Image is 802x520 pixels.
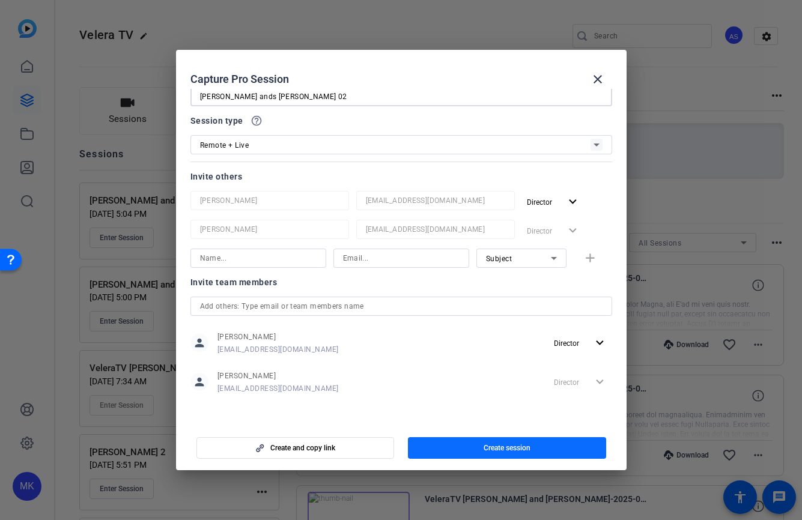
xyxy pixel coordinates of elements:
[554,339,579,348] span: Director
[484,443,530,453] span: Create session
[217,371,339,381] span: [PERSON_NAME]
[200,193,339,208] input: Name...
[565,195,580,210] mat-icon: expand_more
[190,169,612,184] div: Invite others
[522,191,585,213] button: Director
[200,299,603,313] input: Add others: Type email or team members name
[343,251,460,265] input: Email...
[366,193,505,208] input: Email...
[486,255,512,263] span: Subject
[190,65,612,94] div: Capture Pro Session
[366,222,505,237] input: Email...
[200,251,317,265] input: Name...
[251,115,263,127] mat-icon: help_outline
[217,332,339,342] span: [PERSON_NAME]
[270,443,335,453] span: Create and copy link
[217,345,339,354] span: [EMAIL_ADDRESS][DOMAIN_NAME]
[190,275,612,289] div: Invite team members
[527,198,552,207] span: Director
[549,332,612,354] button: Director
[200,222,339,237] input: Name...
[408,437,606,459] button: Create session
[200,141,249,150] span: Remote + Live
[591,72,605,86] mat-icon: close
[196,437,395,459] button: Create and copy link
[190,113,243,128] span: Session type
[190,334,208,352] mat-icon: person
[190,373,208,391] mat-icon: person
[200,89,603,104] input: Enter Session Name
[592,336,607,351] mat-icon: expand_more
[217,384,339,393] span: [EMAIL_ADDRESS][DOMAIN_NAME]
